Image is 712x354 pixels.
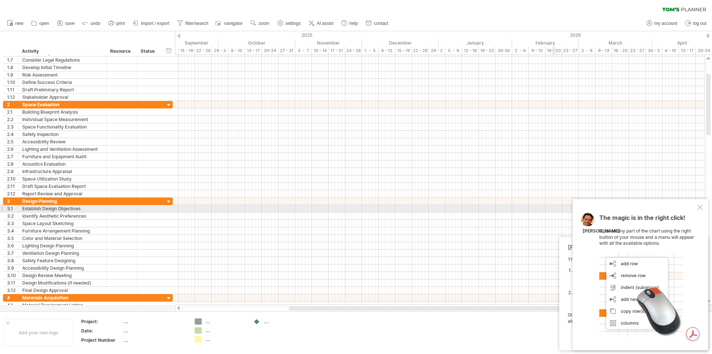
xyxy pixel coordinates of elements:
span: zoom [258,21,269,26]
div: Resource [110,48,133,55]
div: Project: [81,318,122,325]
a: navigator [214,19,245,28]
span: log out [693,21,706,26]
span: settings [286,21,301,26]
div: .... [205,336,246,342]
a: AI assist [307,19,336,28]
div: 3 [7,198,18,205]
div: Add your own logo [4,319,73,347]
div: 2.3 [7,123,18,130]
div: [PERSON_NAME]'s AI-assistant [568,244,696,251]
div: 12 - 16 [462,47,479,55]
a: save [55,19,77,28]
div: Activity [22,48,102,55]
div: Design Modifications (if needed) [22,279,103,286]
a: contact [364,19,390,28]
div: Final Design Approval [22,287,103,294]
div: February 2026 [512,39,579,47]
span: The magic is in the right click! [599,214,685,225]
div: 8 - 12 [379,47,395,55]
a: filter/search [175,19,211,28]
div: 3.3 [7,220,18,227]
div: Space Functionality Evaluation [22,123,103,130]
a: import / export [131,19,172,28]
a: my account [645,19,679,28]
div: 15 - 19 [395,47,412,55]
div: Accessibility Review [22,138,103,145]
div: 4 [7,294,18,301]
div: Individual Space Measurement [22,116,103,123]
div: .... [264,318,304,325]
div: 2.6 [7,146,18,153]
span: help [349,21,358,26]
div: 23 - 27 [629,47,646,55]
div: Material Requirement Listing [22,302,103,309]
div: .... [123,328,186,334]
div: Project Number [81,337,122,343]
div: 3.1 [7,205,18,212]
div: 1.12 [7,94,18,101]
div: Furniture Arrangement Planning [22,227,103,234]
div: 9 - 13 [529,47,545,55]
div: 2 - 6 [579,47,596,55]
div: Draft Preliminary Report [22,86,103,93]
div: 24 - 28 [345,47,362,55]
a: print [106,19,127,28]
div: 23 - 27 [562,47,579,55]
div: 3.4 [7,227,18,234]
div: 6 - 10 [228,47,245,55]
div: 2 [7,101,18,108]
div: 13 - 17 [245,47,262,55]
div: .... [123,337,186,343]
div: Stakeholder Approval [22,94,103,101]
div: 10 - 14 [312,47,329,55]
div: 16 - 20 [612,47,629,55]
div: 1.7 [7,56,18,64]
span: undo [90,21,100,26]
div: 29 - 2 [429,47,445,55]
div: Report Review and Approval [22,190,103,197]
div: 17 - 21 [329,47,345,55]
div: 3.8 [7,257,18,264]
div: Safety Feature Designing [22,257,103,264]
div: January 2026 [439,39,512,47]
div: 3 - 7 [295,47,312,55]
div: 2.5 [7,138,18,145]
div: Develop Initial Timeline [22,64,103,71]
div: [PERSON_NAME] [583,228,620,234]
div: 26-30 [495,47,512,55]
div: Furniture and Equipment Audit [22,153,103,160]
div: Space Utilization Study [22,175,103,182]
a: zoom [248,19,271,28]
div: 2.9 [7,168,18,175]
div: 29 - 3 [212,47,228,55]
span: import / export [141,21,169,26]
div: 2 - 6 [512,47,529,55]
div: October 2025 [218,39,295,47]
div: Design Review Meeting [22,272,103,279]
div: 1 - 5 [362,47,379,55]
div: 15 - 19 [178,47,195,55]
div: 2.11 [7,183,18,190]
a: open [29,19,52,28]
div: 19 - 23 [479,47,495,55]
div: 16 - 20 [545,47,562,55]
span: filter/search [185,21,208,26]
div: 1.8 [7,64,18,71]
div: Building Blueprint Analysis [22,108,103,116]
span: contact [374,21,388,26]
div: 5 - 9 [445,47,462,55]
div: September 2025 [145,39,218,47]
div: 2.12 [7,190,18,197]
div: Risk Assessment [22,71,103,78]
a: log out [683,19,709,28]
div: 3.6 [7,242,18,249]
div: Identify Aesthetic Preferences [22,212,103,220]
div: 3.10 [7,272,18,279]
div: December 2025 [362,39,439,47]
div: Click on any part of the chart using the right button of your mouse and a menu will appear with a... [599,215,696,337]
div: Ventilation Design Planning [22,250,103,257]
div: March 2026 [579,39,652,47]
div: 2.2 [7,116,18,123]
div: 4.1 [7,302,18,309]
